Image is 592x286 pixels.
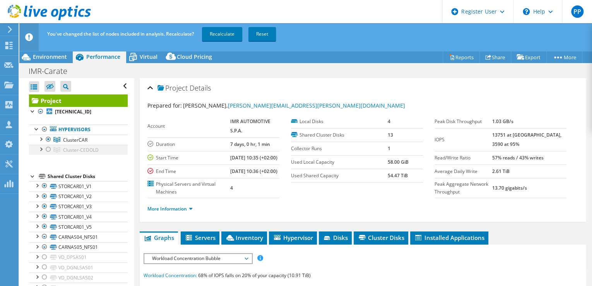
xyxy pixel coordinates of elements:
[435,136,492,144] label: IOPS
[86,53,120,60] span: Performance
[148,254,248,263] span: Workload Concentration Bubble
[33,53,67,60] span: Environment
[29,192,128,202] a: STORCAR01_V2
[55,108,91,115] b: [TECHNICAL_ID]
[230,141,270,147] b: 7 days, 0 hr, 1 min
[228,102,405,109] a: [PERSON_NAME][EMAIL_ADDRESS][PERSON_NAME][DOMAIN_NAME]
[147,206,193,212] a: More Information
[29,212,128,222] a: STORCAR01_V4
[230,154,277,161] b: [DATE] 10:35 (+02:00)
[147,140,230,148] label: Duration
[291,172,388,180] label: Used Shared Capacity
[225,234,263,241] span: Inventory
[388,159,409,165] b: 58.00 GiB
[358,234,404,241] span: Cluster Disks
[291,131,388,139] label: Shared Cluster Disks
[571,5,583,18] span: PP
[291,145,388,152] label: Collector Runs
[63,137,87,143] span: ClusterCAR
[523,8,530,15] svg: \n
[177,53,212,60] span: Cloud Pricing
[443,51,480,63] a: Reports
[190,83,211,92] span: Details
[435,154,492,162] label: Read/Write Ratio
[147,102,182,109] label: Prepared for:
[492,185,527,191] b: 13.70 gigabits/s
[147,180,230,196] label: Physical Servers and Virtual Machines
[144,272,197,279] span: Workload Concentration:
[435,180,492,196] label: Peak Aggregate Network Throughput
[29,107,128,117] a: [TECHNICAL_ID]
[291,158,388,166] label: Used Local Capacity
[29,125,128,135] a: Hypervisors
[388,118,390,125] b: 4
[435,168,492,175] label: Average Daily Write
[291,118,388,125] label: Local Disks
[479,51,511,63] a: Share
[388,132,393,138] b: 13
[157,84,188,92] span: Project
[29,262,128,272] a: VD_DGNLSAS01
[183,102,405,109] span: [PERSON_NAME],
[511,51,547,63] a: Export
[140,53,157,60] span: Virtual
[29,135,128,145] a: ClusterCAR
[29,252,128,262] a: VD_DPSAS01
[63,147,99,153] span: Cluster-CEDOLD
[492,132,561,147] b: 13751 at [GEOGRAPHIC_DATA], 3590 at 95%
[492,168,510,175] b: 2.61 TiB
[414,234,484,241] span: Installed Applications
[29,222,128,232] a: STORCAR01_V5
[47,31,194,37] span: You've changed the list of nodes included in analysis. Recalculate?
[230,185,233,191] b: 4
[492,154,544,161] b: 57% reads / 43% writes
[29,202,128,212] a: STORCAR01_V3
[230,118,270,134] b: IMR AUTOMOTIVE S.P.A.
[29,242,128,252] a: CARNAS05_NFS01
[144,234,174,241] span: Graphs
[147,122,230,130] label: Account
[492,118,513,125] b: 1.03 GB/s
[48,172,128,181] div: Shared Cluster Disks
[29,181,128,191] a: STORCAR01_V1
[435,118,492,125] label: Peak Disk Throughput
[248,27,276,41] a: Reset
[29,232,128,242] a: CARNAS04_NFS01
[25,67,79,75] h1: IMR-Carate
[185,234,216,241] span: Servers
[388,172,408,179] b: 54.47 TiB
[323,234,348,241] span: Disks
[198,272,311,279] span: 68% of IOPS falls on 20% of your capacity (10.91 TiB)
[29,145,128,155] a: Cluster-CEDOLD
[230,168,277,175] b: [DATE] 10:36 (+02:00)
[202,27,242,41] a: Recalculate
[29,94,128,107] a: Project
[546,51,582,63] a: More
[147,168,230,175] label: End Time
[388,145,390,152] b: 1
[29,272,128,283] a: VD_DGNLSAS02
[273,234,313,241] span: Hypervisor
[147,154,230,162] label: Start Time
